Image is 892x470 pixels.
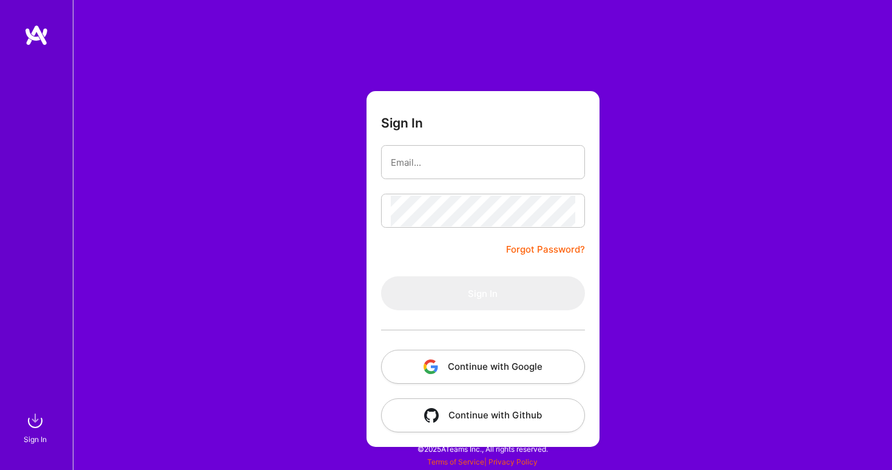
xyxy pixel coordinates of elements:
[24,24,49,46] img: logo
[24,433,47,446] div: Sign In
[381,350,585,384] button: Continue with Google
[381,398,585,432] button: Continue with Github
[23,409,47,433] img: sign in
[424,359,438,374] img: icon
[381,276,585,310] button: Sign In
[488,457,538,466] a: Privacy Policy
[506,242,585,257] a: Forgot Password?
[73,434,892,464] div: © 2025 ATeams Inc., All rights reserved.
[427,457,538,466] span: |
[424,408,439,423] img: icon
[391,147,575,178] input: Email...
[25,409,47,446] a: sign inSign In
[427,457,484,466] a: Terms of Service
[381,115,423,131] h3: Sign In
